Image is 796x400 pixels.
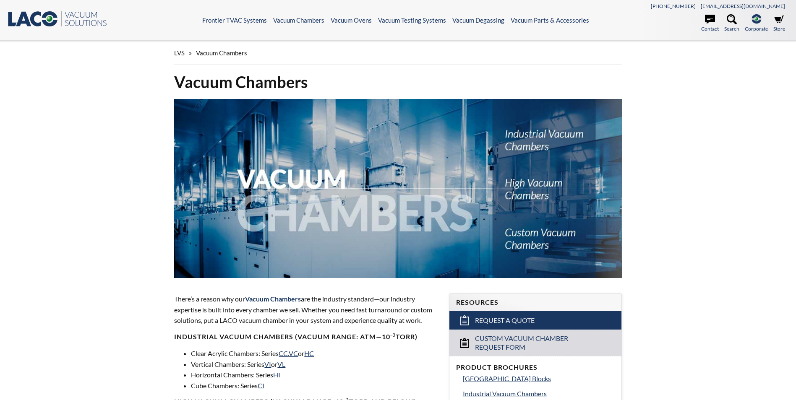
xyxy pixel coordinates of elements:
[331,16,372,24] a: Vacuum Ovens
[191,380,438,391] li: Cube Chambers: Series
[463,388,615,399] a: Industrial Vacuum Chambers
[390,332,396,338] sup: -3
[277,360,285,368] a: VL
[289,349,298,357] a: VC
[264,360,271,368] a: VI
[651,3,696,9] a: [PHONE_NUMBER]
[475,316,535,325] span: Request a Quote
[456,298,615,307] h4: Resources
[174,332,438,341] h4: Industrial Vacuum Chambers (vacuum range: atm—10 Torr)
[511,16,589,24] a: Vacuum Parts & Accessories
[724,14,739,33] a: Search
[456,363,615,372] h4: Product Brochures
[174,99,621,278] img: Vacuum Chambers
[449,311,621,330] a: Request a Quote
[449,330,621,356] a: Custom Vacuum Chamber Request Form
[463,373,615,384] a: [GEOGRAPHIC_DATA] Blocks
[174,41,621,65] div: »
[701,14,719,33] a: Contact
[773,14,785,33] a: Store
[174,72,621,92] h1: Vacuum Chambers
[279,349,288,357] a: CC
[174,49,185,57] span: LVS
[273,371,280,379] a: HI
[245,295,301,303] span: Vacuum Chambers
[191,348,438,359] li: Clear Acrylic Chambers: Series , or
[174,294,438,326] p: There’s a reason why our are the industry standard—our industry expertise is built into every cha...
[745,25,768,33] span: Corporate
[304,349,314,357] a: HC
[196,49,247,57] span: Vacuum Chambers
[452,16,504,24] a: Vacuum Degassing
[258,382,264,390] a: CI
[191,359,438,370] li: Vertical Chambers: Series or
[463,390,547,397] span: Industrial Vacuum Chambers
[463,374,551,382] span: [GEOGRAPHIC_DATA] Blocks
[378,16,446,24] a: Vacuum Testing Systems
[191,369,438,380] li: Horizontal Chambers: Series
[475,334,597,352] span: Custom Vacuum Chamber Request Form
[202,16,267,24] a: Frontier TVAC Systems
[273,16,324,24] a: Vacuum Chambers
[701,3,785,9] a: [EMAIL_ADDRESS][DOMAIN_NAME]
